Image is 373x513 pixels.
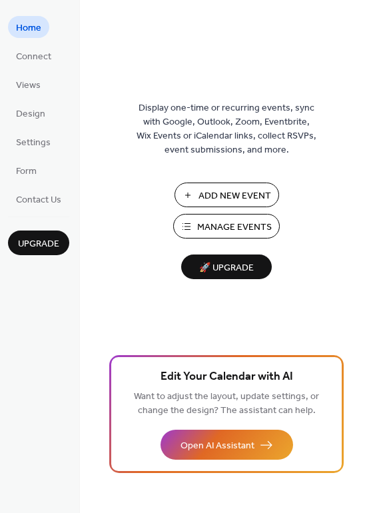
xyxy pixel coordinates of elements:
[8,73,49,95] a: Views
[16,193,61,207] span: Contact Us
[16,136,51,150] span: Settings
[161,430,293,460] button: Open AI Assistant
[18,237,59,251] span: Upgrade
[16,79,41,93] span: Views
[161,368,293,386] span: Edit Your Calendar with AI
[137,101,316,157] span: Display one-time or recurring events, sync with Google, Outlook, Zoom, Eventbrite, Wix Events or ...
[16,165,37,179] span: Form
[175,183,279,207] button: Add New Event
[181,439,254,453] span: Open AI Assistant
[173,214,280,239] button: Manage Events
[8,131,59,153] a: Settings
[198,189,271,203] span: Add New Event
[181,255,272,279] button: 🚀 Upgrade
[8,16,49,38] a: Home
[8,188,69,210] a: Contact Us
[189,259,264,277] span: 🚀 Upgrade
[16,21,41,35] span: Home
[8,45,59,67] a: Connect
[197,221,272,235] span: Manage Events
[8,159,45,181] a: Form
[16,50,51,64] span: Connect
[8,102,53,124] a: Design
[16,107,45,121] span: Design
[134,388,319,420] span: Want to adjust the layout, update settings, or change the design? The assistant can help.
[8,231,69,255] button: Upgrade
